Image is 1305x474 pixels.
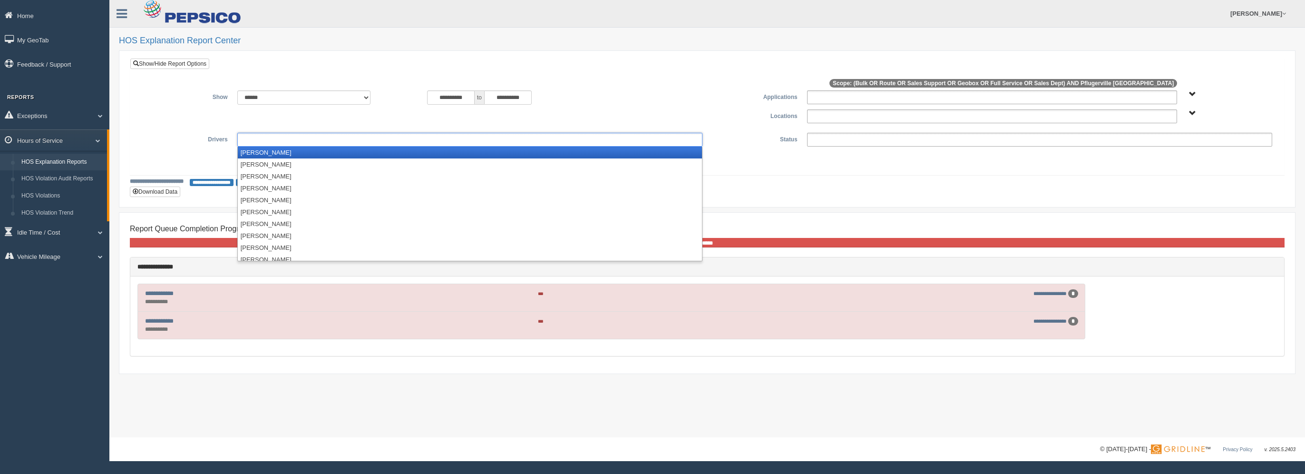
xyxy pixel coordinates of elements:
label: Drivers [137,133,233,144]
li: [PERSON_NAME] [238,147,702,158]
label: Show [137,90,233,102]
label: Locations [707,109,802,121]
li: [PERSON_NAME] [238,182,702,194]
a: HOS Violations [17,188,107,205]
li: [PERSON_NAME] [238,158,702,170]
button: Download Data [130,187,180,197]
a: HOS Explanation Reports [17,154,107,171]
label: Status [707,133,802,144]
li: [PERSON_NAME] [238,218,702,230]
li: [PERSON_NAME] [238,242,702,254]
li: [PERSON_NAME] [238,194,702,206]
li: [PERSON_NAME] [238,206,702,218]
li: [PERSON_NAME] [238,254,702,266]
div: © [DATE]-[DATE] - ™ [1100,444,1295,454]
img: Gridline [1151,444,1205,454]
label: Applications [707,90,802,102]
a: HOS Violation Audit Reports [17,170,107,188]
li: [PERSON_NAME] [238,170,702,182]
a: HOS Violation Trend [17,205,107,222]
a: Show/Hide Report Options [130,59,209,69]
li: [PERSON_NAME] [238,230,702,242]
h2: HOS Explanation Report Center [119,36,1295,46]
span: to [475,90,484,105]
h4: Report Queue Completion Progress: [130,225,1285,233]
a: Privacy Policy [1223,447,1252,452]
span: v. 2025.5.2403 [1265,447,1295,452]
span: Scope: (Bulk OR Route OR Sales Support OR Geobox OR Full Service OR Sales Dept) AND Pflugerville ... [829,79,1177,88]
